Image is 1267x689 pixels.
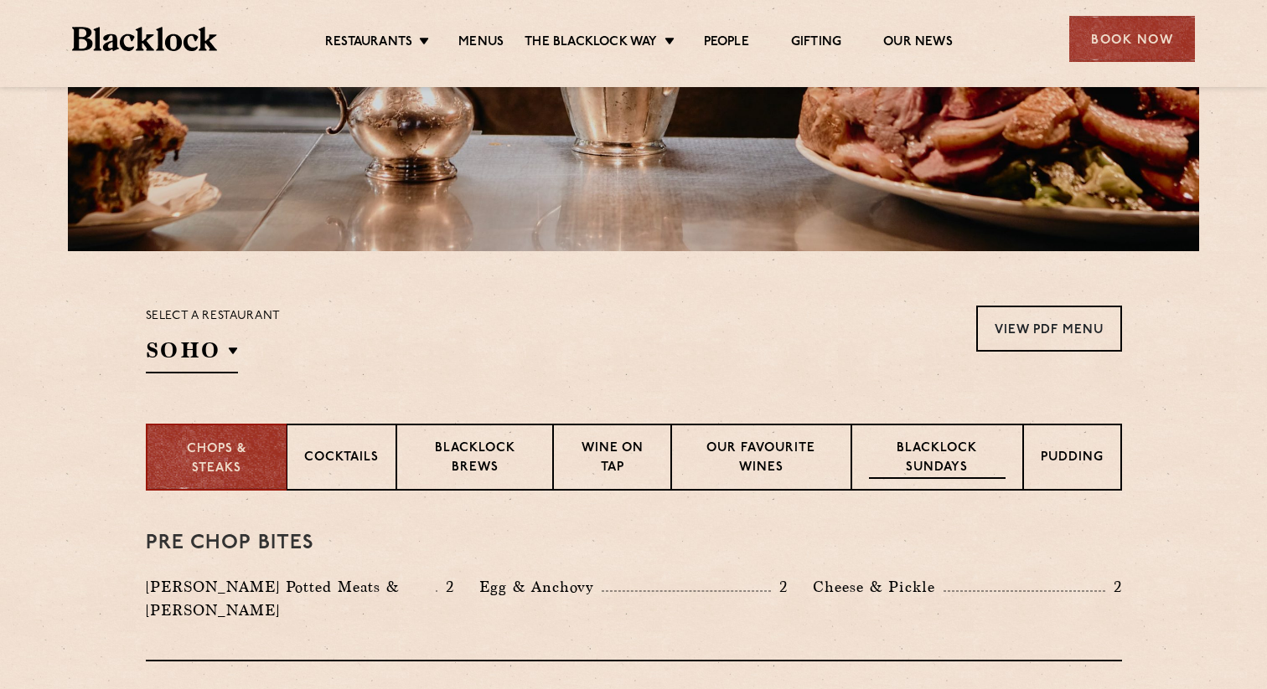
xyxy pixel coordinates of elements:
p: 2 [1105,576,1122,598]
a: Our News [883,34,953,53]
p: Cheese & Pickle [813,575,944,599]
p: Wine on Tap [571,440,653,479]
p: 2 [771,576,788,598]
a: The Blacklock Way [525,34,657,53]
h2: SOHO [146,336,238,373]
a: View PDF Menu [976,306,1122,352]
a: Gifting [791,34,841,53]
a: People [704,34,749,53]
p: 2 [437,576,454,598]
p: Pudding [1041,449,1104,470]
p: Chops & Steaks [164,440,269,478]
p: Egg & Anchovy [479,575,602,599]
p: Our favourite wines [689,440,834,479]
h3: Pre Chop Bites [146,532,1122,554]
p: [PERSON_NAME] Potted Meats & [PERSON_NAME] [146,575,436,622]
a: Restaurants [325,34,412,53]
img: BL_Textured_Logo-footer-cropped.svg [72,27,217,51]
a: Menus [458,34,504,53]
p: Cocktails [304,449,379,470]
p: Blacklock Sundays [869,440,1005,479]
p: Blacklock Brews [414,440,536,479]
p: Select a restaurant [146,306,281,327]
div: Book Now [1069,16,1195,62]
